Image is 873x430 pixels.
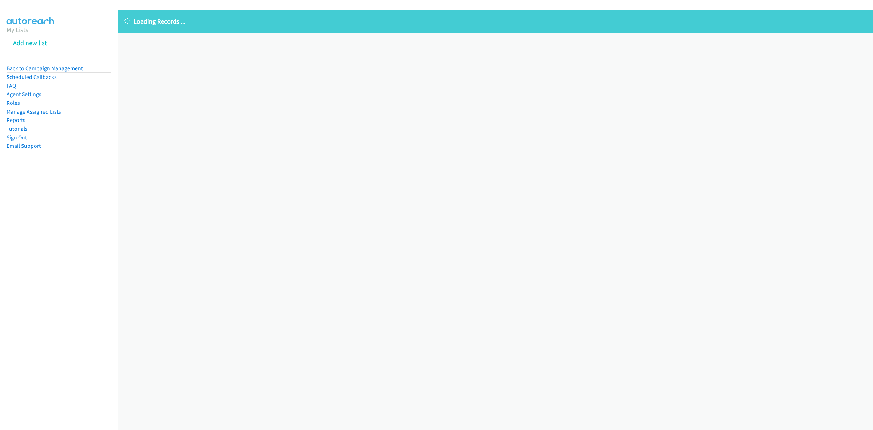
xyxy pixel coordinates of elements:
a: Scheduled Callbacks [7,74,57,80]
a: Agent Settings [7,91,41,98]
a: Reports [7,117,25,123]
p: Loading Records ... [124,16,866,26]
a: Add new list [13,39,47,47]
a: FAQ [7,82,16,89]
a: My Lists [7,25,28,34]
a: Email Support [7,142,41,149]
a: Sign Out [7,134,27,141]
a: Manage Assigned Lists [7,108,61,115]
a: Roles [7,99,20,106]
a: Tutorials [7,125,28,132]
a: Back to Campaign Management [7,65,83,72]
